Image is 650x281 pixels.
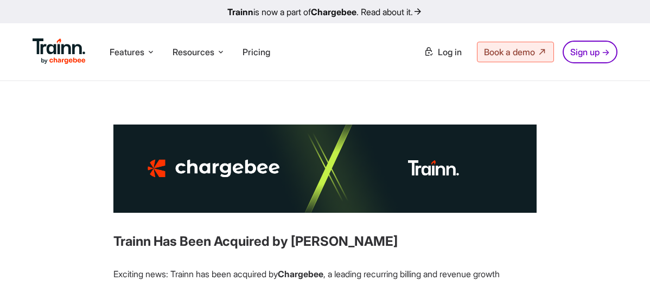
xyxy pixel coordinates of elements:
a: Log in [417,42,468,62]
a: Pricing [243,47,270,57]
span: Book a demo [484,47,535,57]
b: Trainn [227,6,253,17]
img: Partner Training built on Trainn | Buildops [113,125,537,213]
a: Sign up → [563,41,617,63]
span: Features [110,46,144,58]
img: Trainn Logo [33,38,86,64]
b: Chargebee [278,269,323,279]
h3: Trainn Has Been Acquired by [PERSON_NAME] [113,232,537,251]
a: Book a demo [477,42,554,62]
b: Chargebee [311,6,356,17]
span: Resources [173,46,214,58]
span: Log in [438,47,462,57]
